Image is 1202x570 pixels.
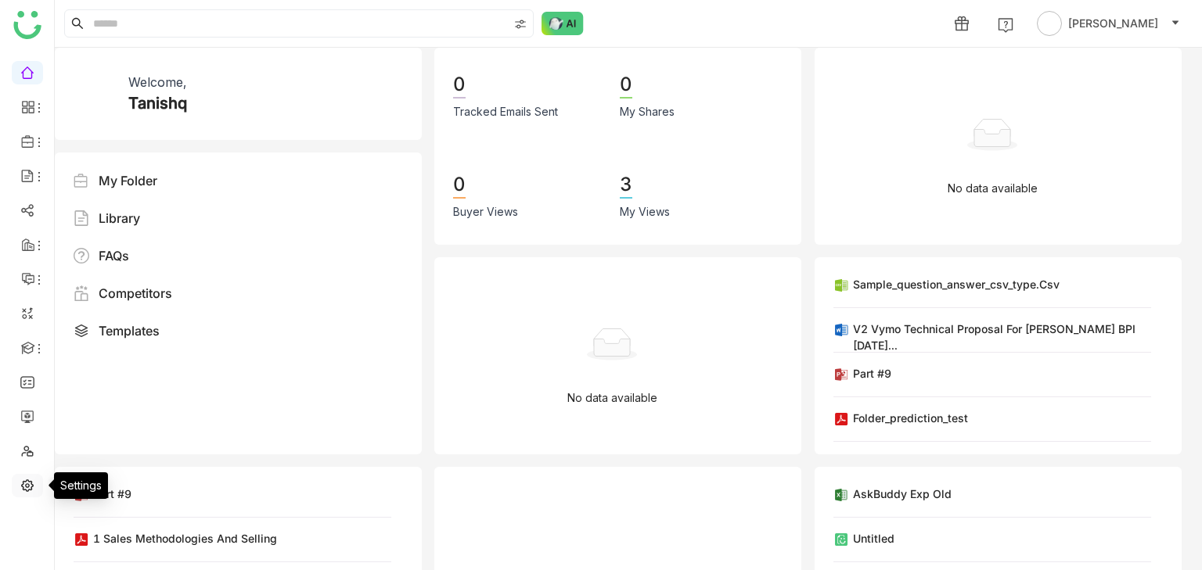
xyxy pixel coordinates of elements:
p: No data available [567,389,657,407]
img: avatar [1037,11,1062,36]
div: FAQs [99,246,129,265]
div: Tracked Emails Sent [453,103,558,120]
div: Sample_question_answer_csv_type.csv [853,276,1060,292]
div: AskBuddy Exp old [853,486,952,502]
img: help.svg [998,17,1013,33]
div: Competitors [99,284,172,303]
div: Settings [54,472,108,499]
img: ask-buddy-normal.svg [542,12,584,35]
div: Templates [99,321,160,340]
div: 0 [453,172,466,199]
div: Part #9 [853,365,891,382]
button: [PERSON_NAME] [1034,11,1183,36]
img: logo [13,11,41,39]
div: folder_prediction_test [853,410,968,426]
div: 0 [453,72,466,99]
img: 671209acaf585a2378d5d1f7 [74,73,116,115]
span: [PERSON_NAME] [1068,15,1158,32]
div: My Folder [99,171,157,190]
div: Welcome, [128,73,186,91]
div: 3 [620,172,632,199]
div: Library [99,209,140,228]
div: My Shares [620,103,675,120]
div: Untitled [853,530,894,547]
img: search-type.svg [514,18,527,30]
div: 0 [620,72,632,99]
div: Buyer Views [453,203,518,220]
div: My Views [620,203,670,220]
div: 1 Sales Methodologies and Selling [93,530,277,547]
div: V2 Vymo Technical Proposal for [PERSON_NAME] BPI [DATE]... [853,321,1151,353]
div: Part #9 [93,486,131,502]
p: No data available [948,180,1038,197]
div: Tanishq [128,91,187,115]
